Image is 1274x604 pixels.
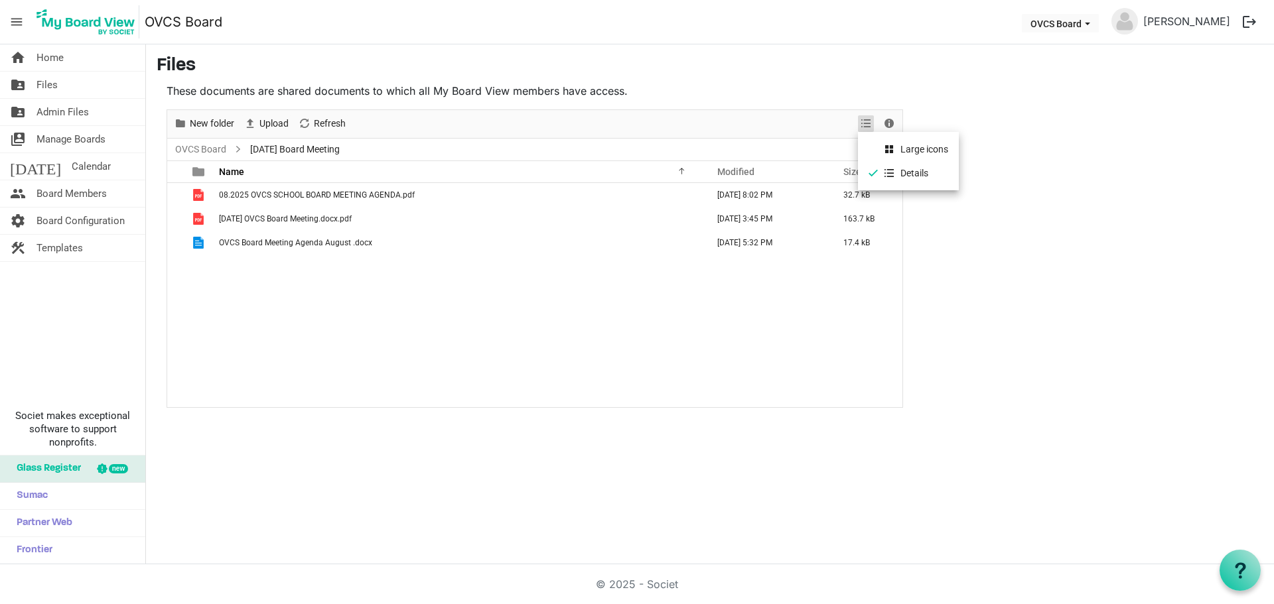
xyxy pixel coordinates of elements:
span: New folder [188,115,236,132]
span: Manage Boards [36,126,106,152]
span: [DATE] OVCS Board Meeting.docx.pdf [219,214,352,223]
span: Refresh [313,115,347,132]
button: Upload [242,115,291,132]
span: Glass Register [10,455,81,482]
td: checkbox [167,183,184,207]
td: is template cell column header type [184,231,215,255]
td: August 17, 2025 3:45 PM column header Modified [703,207,829,231]
span: people [10,180,26,207]
span: construction [10,235,26,261]
span: [DATE] [10,153,61,180]
td: 08.2025 OVCS SCHOOL BOARD MEETING AGENDA.pdf is template cell column header Name [215,183,703,207]
span: 08.2025 OVCS SCHOOL BOARD MEETING AGENDA.pdf [219,190,415,200]
td: is template cell column header type [184,183,215,207]
td: OVCS Board Meeting Agenda August .docx is template cell column header Name [215,231,703,255]
span: Calendar [72,153,111,180]
div: new [109,464,128,473]
span: Upload [258,115,290,132]
a: My Board View Logo [33,5,145,38]
span: Board Members [36,180,107,207]
td: 32.7 kB is template cell column header Size [829,183,902,207]
span: Home [36,44,64,71]
img: My Board View Logo [33,5,139,38]
td: checkbox [167,207,184,231]
div: New folder [169,110,239,138]
td: 17.4 kB is template cell column header Size [829,231,902,255]
td: is template cell column header type [184,207,215,231]
button: Refresh [296,115,348,132]
li: Details [858,161,959,185]
span: Size [843,166,861,177]
span: Admin Files [36,99,89,125]
p: These documents are shared documents to which all My Board View members have access. [167,83,903,99]
span: menu [4,9,29,34]
td: 2025-07-15 OVCS Board Meeting.docx.pdf is template cell column header Name [215,207,703,231]
span: folder_shared [10,99,26,125]
li: Large icons [858,137,959,161]
span: Modified [717,166,754,177]
button: New folder [172,115,237,132]
span: Partner Web [10,510,72,536]
a: [PERSON_NAME] [1138,8,1236,34]
td: 163.7 kB is template cell column header Size [829,207,902,231]
span: Board Configuration [36,208,125,234]
span: [DATE] Board Meeting [248,141,342,158]
span: Files [36,72,58,98]
a: © 2025 - Societ [596,577,678,591]
button: logout [1236,8,1263,36]
td: checkbox [167,231,184,255]
span: switch_account [10,126,26,152]
button: OVCS Board dropdownbutton [1022,14,1099,32]
button: View dropdownbutton [858,115,874,132]
a: OVCS Board [173,141,229,158]
img: no-profile-picture.svg [1111,8,1138,34]
td: August 16, 2025 8:02 PM column header Modified [703,183,829,207]
span: Frontier [10,537,52,564]
span: Templates [36,235,83,261]
button: Details [881,115,898,132]
div: Upload [239,110,293,138]
span: OVCS Board Meeting Agenda August .docx [219,238,372,247]
span: folder_shared [10,72,26,98]
div: Refresh [293,110,350,138]
span: Name [219,166,244,177]
a: OVCS Board [145,9,222,35]
h3: Files [157,55,1263,78]
span: Societ makes exceptional software to support nonprofits. [6,409,139,449]
div: Details [878,110,900,138]
span: Sumac [10,483,48,509]
span: home [10,44,26,71]
td: September 03, 2025 5:32 PM column header Modified [703,231,829,255]
div: View [855,110,878,138]
span: settings [10,208,26,234]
